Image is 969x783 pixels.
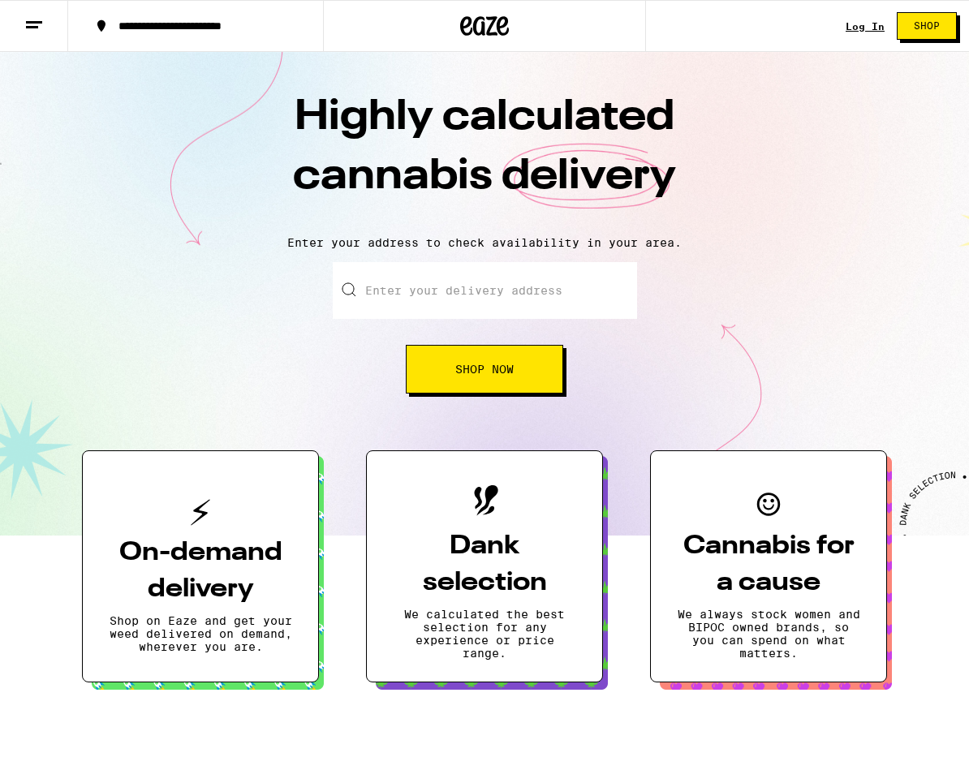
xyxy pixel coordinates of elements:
[677,528,860,601] h3: Cannabis for a cause
[16,236,953,249] p: Enter your address to check availability in your area.
[82,450,319,682] button: On-demand deliveryShop on Eaze and get your weed delivered on demand, wherever you are.
[393,528,576,601] h3: Dank selection
[897,12,957,40] button: Shop
[366,450,603,682] button: Dank selectionWe calculated the best selection for any experience or price range.
[455,364,514,375] span: Shop Now
[393,608,576,660] p: We calculated the best selection for any experience or price range.
[333,262,637,319] input: Enter your delivery address
[650,450,887,682] button: Cannabis for a causeWe always stock women and BIPOC owned brands, so you can spend on what matters.
[109,535,292,608] h3: On-demand delivery
[846,21,885,32] a: Log In
[406,345,563,394] button: Shop Now
[885,12,969,40] a: Shop
[109,614,292,653] p: Shop on Eaze and get your weed delivered on demand, wherever you are.
[677,608,860,660] p: We always stock women and BIPOC owned brands, so you can spend on what matters.
[200,88,769,223] h1: Highly calculated cannabis delivery
[914,21,940,31] span: Shop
